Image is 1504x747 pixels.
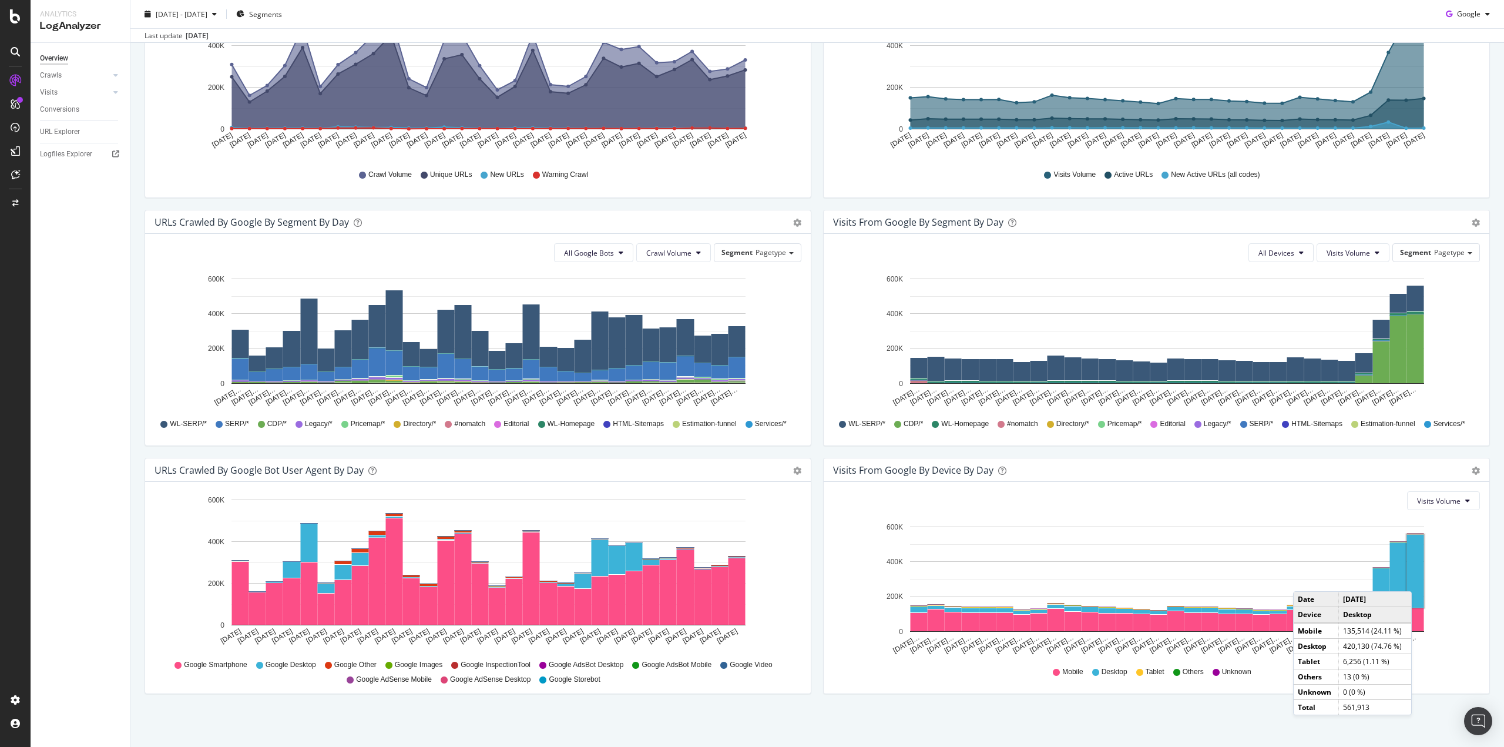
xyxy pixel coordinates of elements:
[356,627,380,645] text: [DATE]
[793,467,801,475] div: gear
[373,627,397,645] text: [DATE]
[1248,243,1314,262] button: All Devices
[887,83,903,92] text: 200K
[264,131,287,149] text: [DATE]
[1030,131,1054,149] text: [DATE]
[636,131,659,149] text: [DATE]
[388,131,411,149] text: [DATE]
[1457,9,1480,19] span: Google
[1400,247,1431,257] span: Segment
[317,131,340,149] text: [DATE]
[756,247,786,257] span: Pagetype
[613,419,664,429] span: HTML-Sitemaps
[833,520,1476,656] div: A chart.
[681,627,705,645] text: [DATE]
[184,660,247,670] span: Google Smartphone
[490,170,523,180] span: New URLs
[334,660,377,670] span: Google Other
[1472,467,1480,475] div: gear
[442,627,465,645] text: [DATE]
[1294,638,1339,654] td: Desktop
[140,5,221,24] button: [DATE] - [DATE]
[512,131,535,149] text: [DATE]
[287,627,311,645] text: [DATE]
[548,419,595,429] span: WL-Homepage
[503,419,529,429] span: Editorial
[423,131,446,149] text: [DATE]
[547,131,570,149] text: [DATE]
[1062,667,1083,677] span: Mobile
[833,216,1003,228] div: Visits from Google By Segment By Day
[646,248,691,258] span: Crawl Volume
[459,627,482,645] text: [DATE]
[155,464,364,476] div: URLs Crawled by Google bot User Agent By Day
[208,345,224,353] text: 200K
[186,31,209,41] div: [DATE]
[229,131,252,149] text: [DATE]
[636,243,711,262] button: Crawl Volume
[155,272,797,408] svg: A chart.
[1154,131,1178,149] text: [DATE]
[208,42,224,50] text: 400K
[887,275,903,283] text: 600K
[1084,131,1107,149] text: [DATE]
[544,627,568,645] text: [DATE]
[454,419,485,429] span: #nomatch
[942,131,966,149] text: [DATE]
[887,42,903,50] text: 400K
[562,627,585,645] text: [DATE]
[1294,669,1339,684] td: Others
[1049,131,1072,149] text: [DATE]
[156,9,207,19] span: [DATE] - [DATE]
[600,131,623,149] text: [DATE]
[1339,623,1411,639] td: 135,514 (24.11 %)
[208,83,224,92] text: 200K
[1119,131,1143,149] text: [DATE]
[210,131,234,149] text: [DATE]
[1433,419,1465,429] span: Services/*
[706,131,730,149] text: [DATE]
[266,660,316,670] span: Google Desktop
[476,627,499,645] text: [DATE]
[1349,131,1373,149] text: [DATE]
[1013,131,1036,149] text: [DATE]
[1066,131,1090,149] text: [DATE]
[887,558,903,566] text: 400K
[1294,685,1339,700] td: Unknown
[1385,131,1408,149] text: [DATE]
[170,419,207,429] span: WL-SERP/*
[1226,131,1249,149] text: [DATE]
[334,131,358,149] text: [DATE]
[368,170,412,180] span: Crawl Volume
[40,19,120,33] div: LogAnalyzer
[356,675,432,685] span: Google AdSense Mobile
[904,419,923,429] span: CDP/*
[549,675,600,685] span: Google Storebot
[1160,419,1185,429] span: Editorial
[1294,607,1339,623] td: Device
[1053,170,1096,180] span: Visits Volume
[1294,700,1339,715] td: Total
[1339,669,1411,684] td: 13 (0 %)
[1294,654,1339,669] td: Tablet
[403,419,436,429] span: Directory/*
[899,628,903,636] text: 0
[721,247,753,257] span: Segment
[653,131,677,149] text: [DATE]
[907,131,931,149] text: [DATE]
[899,380,903,388] text: 0
[1294,592,1339,607] td: Date
[724,131,747,149] text: [DATE]
[1317,243,1389,262] button: Visits Volume
[208,538,224,546] text: 400K
[1294,623,1339,639] td: Mobile
[40,86,58,99] div: Visits
[554,243,633,262] button: All Google Bots
[236,627,260,645] text: [DATE]
[1441,5,1495,24] button: Google
[1407,491,1480,510] button: Visits Volume
[305,627,328,645] text: [DATE]
[1339,592,1411,607] td: [DATE]
[407,627,431,645] text: [DATE]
